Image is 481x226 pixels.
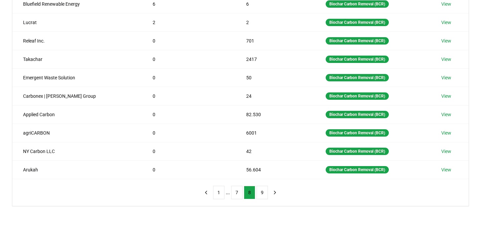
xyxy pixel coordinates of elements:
[142,160,235,179] td: 0
[235,124,315,142] td: 6001
[235,31,315,50] td: 701
[441,74,451,81] a: View
[213,186,224,199] button: 1
[326,166,389,173] div: Biochar Carbon Removal (BCR)
[326,19,389,26] div: Biochar Carbon Removal (BCR)
[441,111,451,118] a: View
[231,186,243,199] button: 7
[235,87,315,105] td: 24
[142,142,235,160] td: 0
[235,160,315,179] td: 56.604
[441,56,451,63] a: View
[142,105,235,124] td: 0
[326,37,389,45] div: Biochar Carbon Removal (BCR)
[142,31,235,50] td: 0
[235,13,315,31] td: 2
[441,130,451,136] a: View
[257,186,268,199] button: 9
[142,13,235,31] td: 2
[12,13,142,31] td: Lucrat
[441,19,451,26] a: View
[441,37,451,44] a: View
[12,50,142,68] td: Takachar
[441,148,451,155] a: View
[12,160,142,179] td: Arukah
[142,87,235,105] td: 0
[12,87,142,105] td: Carbonex | [PERSON_NAME] Group
[142,50,235,68] td: 0
[142,124,235,142] td: 0
[326,148,389,155] div: Biochar Carbon Removal (BCR)
[235,105,315,124] td: 82.530
[12,68,142,87] td: Emergent Waste Solution
[200,186,212,199] button: previous page
[326,74,389,81] div: Biochar Carbon Removal (BCR)
[441,1,451,7] a: View
[244,186,255,199] button: 8
[226,189,230,197] li: ...
[235,142,315,160] td: 42
[441,166,451,173] a: View
[235,50,315,68] td: 2417
[441,93,451,99] a: View
[269,186,281,199] button: next page
[326,92,389,100] div: Biochar Carbon Removal (BCR)
[12,142,142,160] td: NY Carbon LLC
[235,68,315,87] td: 50
[12,105,142,124] td: Applied Carbon
[142,68,235,87] td: 0
[326,111,389,118] div: Biochar Carbon Removal (BCR)
[12,31,142,50] td: Releaf Inc.
[326,129,389,137] div: Biochar Carbon Removal (BCR)
[12,124,142,142] td: agriCARBON
[326,56,389,63] div: Biochar Carbon Removal (BCR)
[326,0,389,8] div: Biochar Carbon Removal (BCR)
